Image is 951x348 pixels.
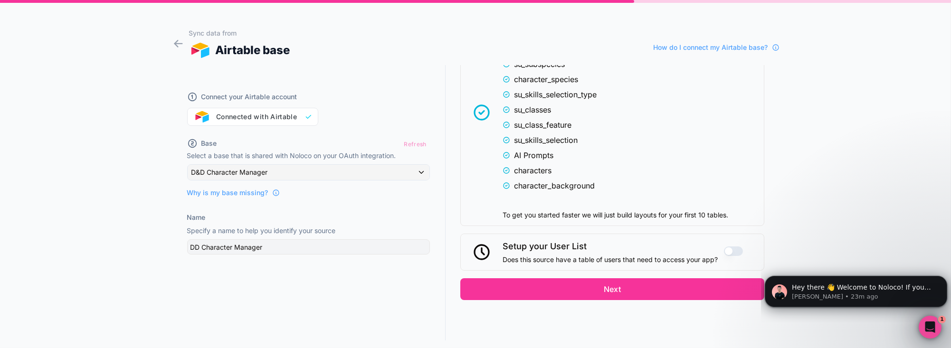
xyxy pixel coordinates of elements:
span: Does this source have a table of users that need to access your app? [503,255,718,264]
span: su_class_feature [514,119,571,131]
span: Connect your Airtable account [201,92,297,102]
a: How do I connect my Airtable base? [654,43,780,52]
label: Name [187,213,206,222]
span: Base [201,139,217,148]
button: Next [460,278,764,300]
span: Why is my base missing? [187,188,268,198]
p: Specify a name to help you identify your source [187,226,430,235]
span: D&D Character Manager [191,168,268,177]
div: Airtable base [189,42,290,59]
button: D&D Character Manager [187,164,430,180]
span: character_background [514,180,595,191]
span: AI Prompts [514,150,553,161]
span: How do I connect my Airtable base? [654,43,768,52]
span: 1 [938,316,946,323]
span: To get you started faster we will just build layouts for your first 10 tables. [503,210,758,220]
span: su_skills_selection_type [514,89,597,100]
iframe: Intercom notifications message [761,256,951,322]
span: characters [514,165,552,176]
span: su_classes [514,104,551,115]
iframe: Intercom live chat [919,316,941,339]
span: Setup your User List [503,240,718,253]
a: Why is my base missing? [187,188,280,198]
span: su_skills_selection [514,134,578,146]
p: Select a base that is shared with Noloco on your OAuth integration. [187,151,430,160]
span: character_species [514,74,578,85]
h1: Sync data from [189,28,290,38]
img: AIRTABLE [189,43,212,58]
